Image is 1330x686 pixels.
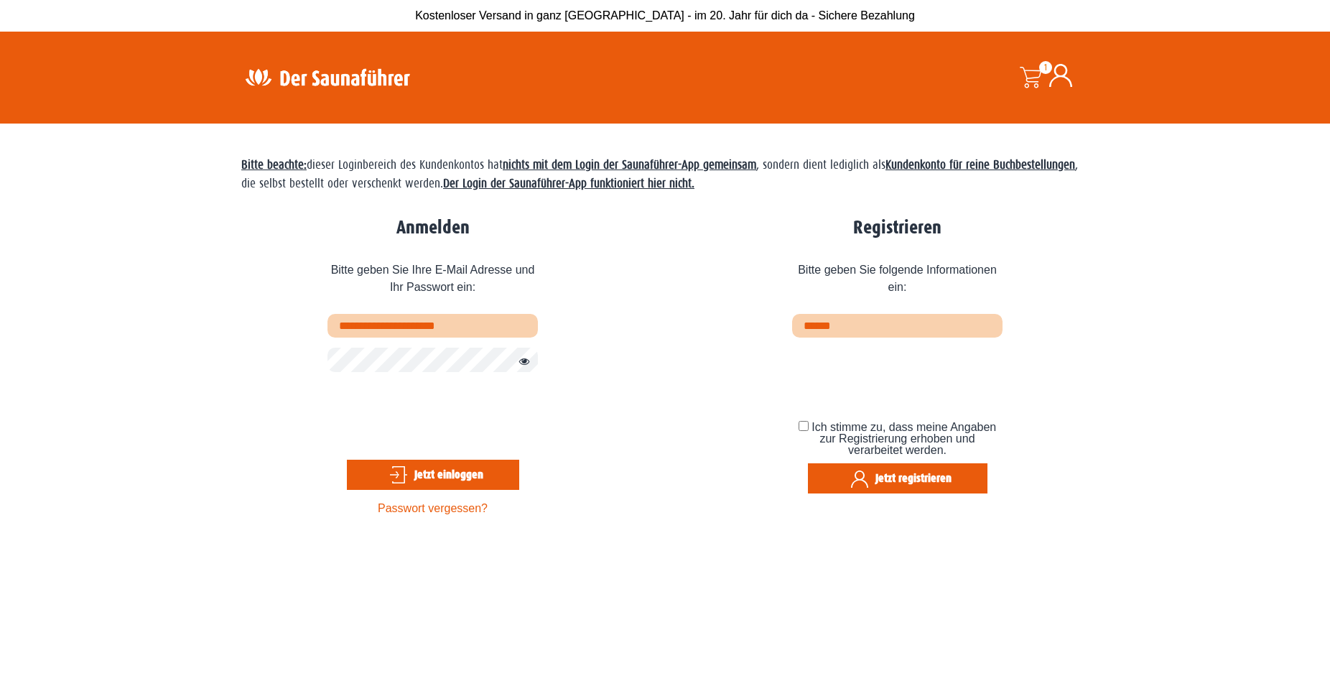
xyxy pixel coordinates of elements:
span: 1 [1039,61,1052,74]
button: Jetzt registrieren [808,463,987,493]
iframe: reCAPTCHA [327,383,546,439]
input: Ich stimme zu, dass meine Angaben zur Registrierung erhoben und verarbeitet werden. [799,421,809,431]
strong: nichts mit dem Login der Saunaführer-App gemeinsam [503,158,756,172]
span: Ich stimme zu, dass meine Angaben zur Registrierung erhoben und verarbeitet werden. [812,421,996,456]
span: Bitte beachte: [241,158,307,172]
span: Bitte geben Sie folgende Informationen ein: [792,251,1003,314]
button: Jetzt einloggen [347,460,519,490]
span: Bitte geben Sie Ihre E-Mail Adresse und Ihr Passwort ein: [327,251,538,314]
span: dieser Loginbereich des Kundenkontos hat , sondern dient lediglich als , die selbst bestellt oder... [241,158,1078,190]
strong: Der Login der Saunaführer-App funktioniert hier nicht. [443,177,694,190]
iframe: reCAPTCHA [792,348,1010,404]
h2: Registrieren [792,217,1003,239]
a: Passwort vergessen? [378,502,488,514]
strong: Kundenkonto für reine Buchbestellungen [885,158,1075,172]
h2: Anmelden [327,217,538,239]
span: Kostenloser Versand in ganz [GEOGRAPHIC_DATA] - im 20. Jahr für dich da - Sichere Bezahlung [415,9,915,22]
button: Passwort anzeigen [511,353,530,371]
